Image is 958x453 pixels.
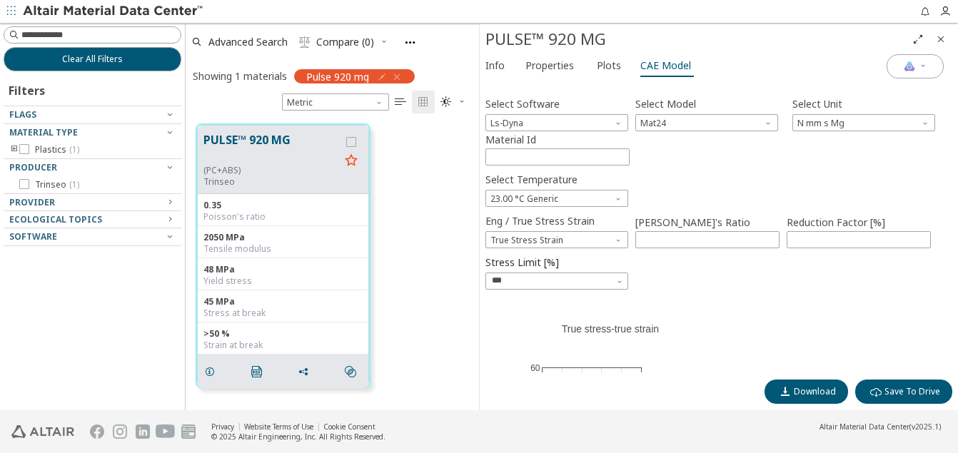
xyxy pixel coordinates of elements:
[635,114,778,131] span: Mat24
[203,176,340,188] p: Trinseo
[203,340,363,351] div: Strain at break
[35,179,79,190] span: Trinseo
[820,422,941,432] div: (v2025.1)
[485,93,560,114] label: Select Software
[186,113,479,410] div: grid
[35,144,79,156] span: Plastics
[62,54,123,65] span: Clear All Filters
[887,54,944,78] button: AI Copilot
[635,114,778,131] div: Model
[412,91,435,113] button: Tile View
[203,211,363,223] div: Poisson's ratio
[904,61,915,72] img: AI Copilot
[69,178,79,190] span: ( 1 )
[870,386,882,397] i: 
[636,232,779,248] input: Poisson's Ratio
[211,422,234,432] a: Privacy
[203,165,340,176] div: (PC+ABS)
[11,425,74,438] img: Altair Engineering
[4,211,181,228] button: Ecological Topics
[69,143,79,156] span: ( 1 )
[203,296,363,307] div: 45 MPa
[203,307,363,319] div: Stress at break
[203,275,363,287] div: Yield stress
[4,47,181,71] button: Clear All Filters
[485,190,628,207] div: Select Temperature
[9,144,19,156] i: toogle group
[203,200,363,211] div: 0.35
[203,243,363,255] div: Tensile modulus
[211,432,385,442] div: © 2025 Altair Engineering, Inc. All Rights Reserved.
[9,161,57,173] span: Producer
[435,91,472,113] button: Theme
[9,230,57,243] span: Software
[306,70,369,83] span: Pulse 920 mg
[485,190,628,207] span: 23.00 °C Generic
[792,114,935,131] span: N mm s Mg
[203,328,363,340] div: >50 %
[525,54,574,77] span: Properties
[4,71,52,106] div: Filters
[792,93,842,114] label: Select Unit
[340,150,363,173] button: Favorite
[244,422,313,432] a: Website Terms of Use
[765,380,848,404] button: Download
[9,126,78,138] span: Material Type
[203,131,340,165] button: PULSE™ 920 MG
[203,232,363,243] div: 2050 MPa
[338,357,368,386] button: Similar search
[9,213,102,225] span: Ecological Topics
[855,380,952,404] button: Save To Drive
[316,37,374,47] span: Compare (0)
[198,357,228,386] button: Details
[9,196,55,208] span: Provider
[282,93,389,111] div: Unit System
[4,194,181,211] button: Provider
[792,114,935,131] div: Unit
[4,159,181,176] button: Producer
[820,422,909,432] span: Altair Material Data Center
[23,4,205,19] img: Altair Material Data Center
[299,36,311,48] i: 
[485,252,628,273] label: Stress Limit [%]
[485,231,628,248] span: True Stress Strain
[485,114,628,131] span: Ls-Dyna
[282,93,389,111] span: Metric
[395,96,406,108] i: 
[485,169,578,190] label: Select Temperature
[640,54,691,77] span: CAE Model
[635,214,780,231] label: [PERSON_NAME]'s Ratio
[787,214,931,231] label: Reduction Factor [%]
[486,149,629,165] input: Start Number
[323,422,375,432] a: Cookie Consent
[907,28,929,51] button: Full Screen
[635,93,696,114] label: Select Model
[251,366,263,377] i: 
[208,37,288,47] span: Advanced Search
[485,131,630,148] label: Material Id
[203,264,363,275] div: 48 MPa
[291,357,321,386] button: Share
[418,96,429,108] i: 
[345,366,356,377] i: 
[4,124,181,141] button: Material Type
[389,91,412,113] button: Table View
[884,386,940,397] span: Save To Drive
[485,210,595,231] label: Eng / True Stress Strain
[929,28,952,51] button: Close
[4,228,181,245] button: Software
[485,54,505,77] span: Info
[794,386,836,397] span: Download
[787,232,930,248] input: Reduction Factor [%]
[597,54,621,77] span: Plots
[485,114,628,131] div: Software
[4,106,181,123] button: Flags
[440,96,452,108] i: 
[485,231,628,248] div: Eng / True Stress Strain
[245,357,275,386] button: PDF Download
[485,28,907,51] div: PULSE™ 920 MG
[9,108,36,121] span: Flags
[193,69,287,83] div: Showing 1 materials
